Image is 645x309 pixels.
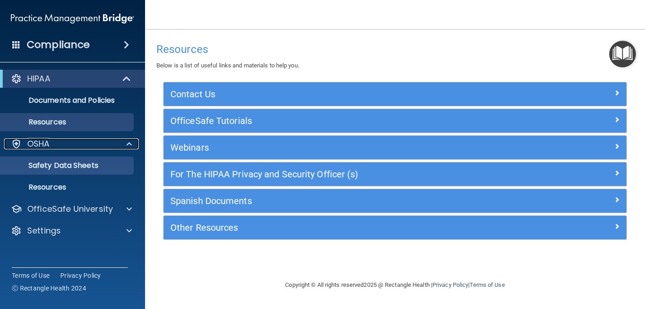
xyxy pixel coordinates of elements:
[488,245,634,281] iframe: Drift Widget Chat Controller
[6,118,130,127] p: Resources
[60,271,101,280] a: Privacy Policy
[230,271,561,299] div: Copyright © All rights reserved 2025 @ Rectangle Health | |
[11,204,132,214] a: OfficeSafe University
[27,225,61,236] p: Settings
[12,271,49,280] a: Terms of Use
[432,281,468,288] a: Privacy Policy
[170,220,620,235] a: Other Resources
[470,281,504,288] a: Terms of Use
[6,96,130,105] p: Documents and Policies
[609,41,636,67] button: Open Resource Center
[170,223,504,233] h5: Other Resources
[11,10,134,28] img: PMB logo
[156,43,634,55] h4: Resources
[170,89,504,99] h5: Contact Us
[27,204,113,214] p: OfficeSafe University
[12,284,86,293] span: Ⓒ Rectangle Health 2024
[6,161,130,170] p: Safety Data Sheets
[27,38,90,51] h4: Compliance
[11,138,132,149] a: OSHA
[170,143,504,152] h5: Webinars
[6,183,130,192] p: Resources
[170,114,620,128] a: OfficeSafe Tutorials
[170,167,620,181] a: For The HIPAA Privacy and Security Officer (s)
[27,138,50,149] p: OSHA
[170,140,620,155] a: Webinars
[170,116,504,126] h5: OfficeSafe Tutorials
[27,73,50,84] p: HIPAA
[170,196,504,206] h5: Spanish Documents
[156,62,299,69] span: Below is a list of useful links and materials to help you.
[170,194,620,208] a: Spanish Documents
[11,225,132,236] a: Settings
[11,73,131,84] a: HIPAA
[170,169,504,179] h5: For The HIPAA Privacy and Security Officer (s)
[170,87,620,101] a: Contact Us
